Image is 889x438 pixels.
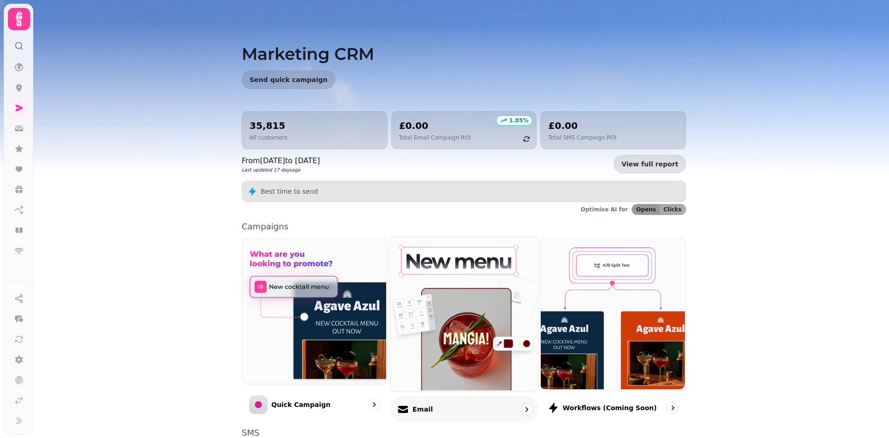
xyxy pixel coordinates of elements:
[242,429,686,437] p: SMS
[636,207,656,212] span: Opens
[664,207,682,212] span: Clicks
[241,238,386,383] img: Quick Campaign
[399,134,471,141] p: Total Email Campaign ROI
[261,187,318,196] p: Best time to send
[399,119,471,132] h2: £0.00
[412,405,432,414] p: Email
[390,236,538,423] a: EmailEmail
[540,238,686,421] a: Workflows (coming soon)Workflows (coming soon)
[548,134,616,141] p: Total SMS Campaign ROI
[632,204,660,215] button: Opens
[522,405,531,414] svg: go to
[614,155,686,173] a: View full report
[548,119,616,132] h2: £0.00
[250,76,327,83] span: Send quick campaign
[271,400,331,409] p: Quick Campaign
[242,238,388,421] a: Quick CampaignQuick Campaign
[242,70,335,89] button: Send quick campaign
[250,134,287,141] p: All customers
[242,222,686,231] p: Campaigns
[509,117,529,124] p: 1.85 %
[519,131,534,147] button: refresh
[660,204,686,215] button: Clicks
[242,166,320,173] p: Last updated 17 days ago
[242,22,686,63] h1: Marketing CRM
[668,403,677,413] svg: go to
[581,206,628,213] p: Optimise AI for
[369,400,379,409] svg: go to
[242,155,320,166] p: From [DATE] to [DATE]
[540,238,685,389] img: Workflows (coming soon)
[389,236,537,390] img: Email
[250,119,287,132] h2: 35,815
[563,403,657,413] p: Workflows (coming soon)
